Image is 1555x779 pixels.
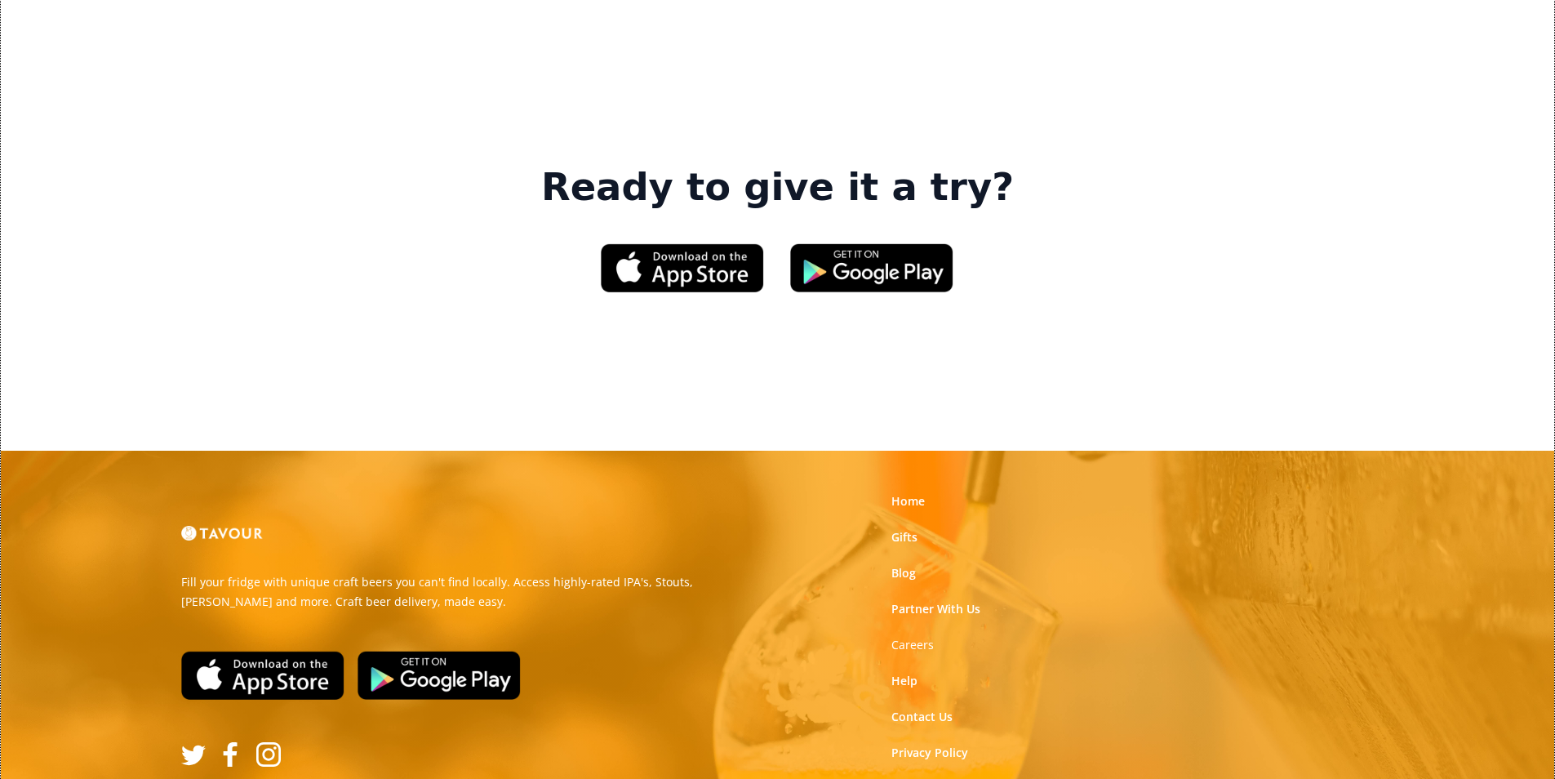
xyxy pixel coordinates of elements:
[891,673,917,689] a: Help
[891,493,925,510] a: Home
[891,529,917,545] a: Gifts
[891,745,968,761] a: Privacy Policy
[891,637,934,652] strong: Careers
[891,565,916,581] a: Blog
[541,165,1014,211] strong: Ready to give it a try?
[181,572,766,612] p: Fill your fridge with unique craft beers you can't find locally. Access highly-rated IPA's, Stout...
[891,709,953,725] a: Contact Us
[891,601,980,617] a: Partner With Us
[891,637,934,653] a: Careers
